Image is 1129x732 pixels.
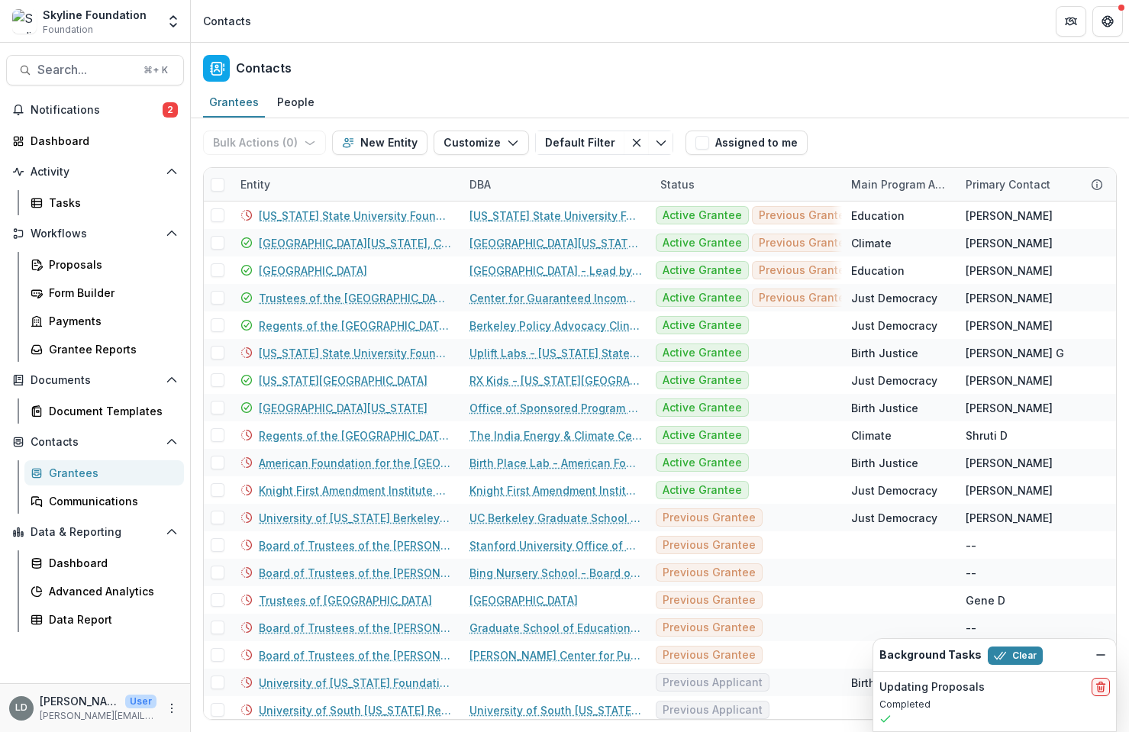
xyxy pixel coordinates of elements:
[842,176,956,192] div: Main Program Area of Org
[259,318,451,334] a: Regents of the [GEOGRAPHIC_DATA][US_STATE]
[31,133,172,149] div: Dashboard
[851,455,918,471] div: Birth Justice
[851,400,918,416] div: Birth Justice
[31,227,160,240] span: Workflows
[40,709,156,723] p: [PERSON_NAME][EMAIL_ADDRESS][DOMAIN_NAME]
[259,263,367,279] a: [GEOGRAPHIC_DATA]
[966,372,1053,389] div: [PERSON_NAME]
[851,345,918,361] div: Birth Justice
[24,398,184,424] a: Document Templates
[966,400,1053,416] div: [PERSON_NAME]
[469,702,642,718] a: University of South [US_STATE] Research Foundation, Inc.
[259,290,451,306] a: Trustees of the [GEOGRAPHIC_DATA][US_STATE]
[469,345,642,361] a: Uplift Labs - [US_STATE] State University Foundation
[966,290,1053,306] div: [PERSON_NAME]
[460,168,651,201] div: DBA
[31,526,160,539] span: Data & Reporting
[259,427,451,443] a: Regents of the [GEOGRAPHIC_DATA][US_STATE]
[966,537,976,553] div: --
[49,493,172,509] div: Communications
[663,237,742,250] span: Active Grantee
[24,489,184,514] a: Communications
[651,168,842,201] div: Status
[663,209,742,222] span: Active Grantee
[988,647,1043,665] button: Clear
[49,403,172,419] div: Document Templates
[231,168,460,201] div: Entity
[49,555,172,571] div: Dashboard
[469,318,642,334] a: Berkeley Policy Advocacy Clinic - Regents of the [GEOGRAPHIC_DATA][US_STATE]
[759,264,852,277] span: Previous Grantee
[259,592,432,608] a: Trustees of [GEOGRAPHIC_DATA]
[24,607,184,632] a: Data Report
[203,91,265,113] div: Grantees
[24,252,184,277] a: Proposals
[259,455,451,471] a: American Foundation for the [GEOGRAPHIC_DATA]
[651,176,704,192] div: Status
[966,263,1053,279] div: [PERSON_NAME]
[49,313,172,329] div: Payments
[851,675,918,691] div: Birth Justice
[259,675,451,691] a: University of [US_STATE] Foundation
[851,263,905,279] div: Education
[956,168,1109,201] div: Primary Contact
[879,698,1110,711] p: Completed
[759,237,852,250] span: Previous Grantee
[163,6,184,37] button: Open entity switcher
[140,62,171,79] div: ⌘ + K
[434,131,529,155] button: Customize
[6,55,184,85] button: Search...
[663,621,756,634] span: Previous Grantee
[203,13,251,29] div: Contacts
[624,131,649,155] button: Clear filter
[469,290,642,306] a: Center for Guaranteed Income - [GEOGRAPHIC_DATA][US_STATE]
[759,209,852,222] span: Previous Grantee
[956,176,1060,192] div: Primary Contact
[851,235,892,251] div: Climate
[851,372,937,389] div: Just Democracy
[469,235,642,251] a: [GEOGRAPHIC_DATA][US_STATE], College Park Foundation ( UMCPF )
[31,436,160,449] span: Contacts
[663,511,756,524] span: Previous Grantee
[663,704,763,717] span: Previous Applicant
[851,208,905,224] div: Education
[24,280,184,305] a: Form Builder
[966,208,1053,224] div: [PERSON_NAME]
[203,131,326,155] button: Bulk Actions (0)
[197,10,257,32] nav: breadcrumb
[259,400,427,416] a: [GEOGRAPHIC_DATA][US_STATE]
[259,647,451,663] a: Board of Trustees of the [PERSON_NAME][GEOGRAPHIC_DATA]
[851,510,937,526] div: Just Democracy
[842,168,956,201] div: Main Program Area of Org
[24,337,184,362] a: Grantee Reports
[663,594,756,607] span: Previous Grantee
[469,510,642,526] a: UC Berkeley Graduate School of Journalism - [GEOGRAPHIC_DATA][US_STATE] Berkeley Foundation
[43,7,147,23] div: Skyline Foundation
[469,372,642,389] a: RX Kids - [US_STATE][GEOGRAPHIC_DATA]
[163,102,178,118] span: 2
[469,208,642,224] a: [US_STATE] State University Foundation
[49,611,172,627] div: Data Report
[271,88,321,118] a: People
[663,319,742,332] span: Active Grantee
[469,647,642,663] a: [PERSON_NAME] Center for Public Service - Board of Trustees of the [PERSON_NAME][GEOGRAPHIC_DATA]
[1092,678,1110,696] button: delete
[879,681,985,694] h2: Updating Proposals
[469,565,642,581] a: Bing Nursery School - Board of Trustees of the [PERSON_NAME][GEOGRAPHIC_DATA]
[259,235,451,251] a: [GEOGRAPHIC_DATA][US_STATE], College Park Foundation
[24,190,184,215] a: Tasks
[24,460,184,485] a: Grantees
[49,285,172,301] div: Form Builder
[12,9,37,34] img: Skyline Foundation
[469,537,642,553] a: Stanford University Office of Sponsored Research - Board of Trustees of the [PERSON_NAME][GEOGRAP...
[966,510,1053,526] div: [PERSON_NAME]
[966,455,1053,471] div: [PERSON_NAME]
[469,592,578,608] a: [GEOGRAPHIC_DATA]
[663,292,742,305] span: Active Grantee
[1092,646,1110,664] button: Dismiss
[37,63,134,77] span: Search...
[31,166,160,179] span: Activity
[259,482,451,498] a: Knight First Amendment Institute At [GEOGRAPHIC_DATA]
[49,256,172,272] div: Proposals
